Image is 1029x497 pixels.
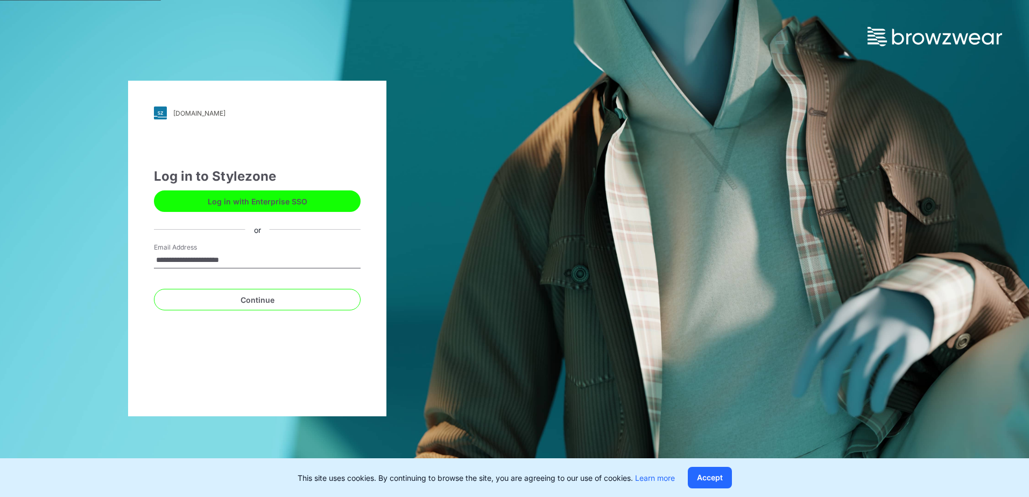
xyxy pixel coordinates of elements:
[154,243,229,252] label: Email Address
[298,472,675,484] p: This site uses cookies. By continuing to browse the site, you are agreeing to our use of cookies.
[154,167,361,186] div: Log in to Stylezone
[154,106,167,119] img: svg+xml;base64,PHN2ZyB3aWR0aD0iMjgiIGhlaWdodD0iMjgiIHZpZXdCb3g9IjAgMCAyOCAyOCIgZmlsbD0ibm9uZSIgeG...
[154,289,361,310] button: Continue
[635,473,675,482] a: Learn more
[868,27,1002,46] img: browzwear-logo.73288ffb.svg
[173,109,225,117] div: [DOMAIN_NAME]
[245,224,270,235] div: or
[154,106,361,119] a: [DOMAIN_NAME]
[688,467,732,488] button: Accept
[154,190,361,212] button: Log in with Enterprise SSO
